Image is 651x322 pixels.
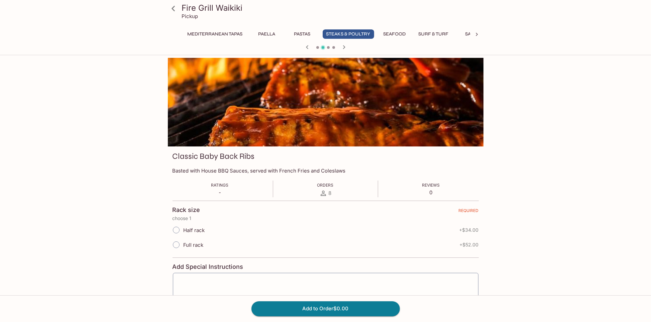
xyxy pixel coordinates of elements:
[173,151,255,162] h3: Classic Baby Back Ribs
[173,206,200,214] h4: Rack size
[173,168,479,174] p: Basted with House BBQ Sauces, served with French Fries and Coleslaws
[184,227,205,233] span: Half rack
[168,58,483,146] div: Classic Baby Back Ribs
[460,242,479,247] span: + $52.00
[252,29,282,39] button: Paella
[329,190,332,196] span: 8
[379,29,410,39] button: Seafood
[182,3,481,13] h3: Fire Grill Waikiki
[459,227,479,233] span: + $34.00
[182,13,198,19] p: Pickup
[458,29,488,39] button: Salad
[251,301,400,316] button: Add to Order$0.00
[184,242,204,248] span: Full rack
[287,29,317,39] button: Pastas
[173,216,479,221] p: choose 1
[459,208,479,216] span: REQUIRED
[317,183,334,188] span: Orders
[211,183,229,188] span: Ratings
[422,189,440,196] p: 0
[323,29,374,39] button: Steaks & Poultry
[211,189,229,196] p: -
[415,29,452,39] button: Surf & Turf
[184,29,246,39] button: Mediterranean Tapas
[173,263,479,271] h4: Add Special Instructions
[422,183,440,188] span: Reviews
